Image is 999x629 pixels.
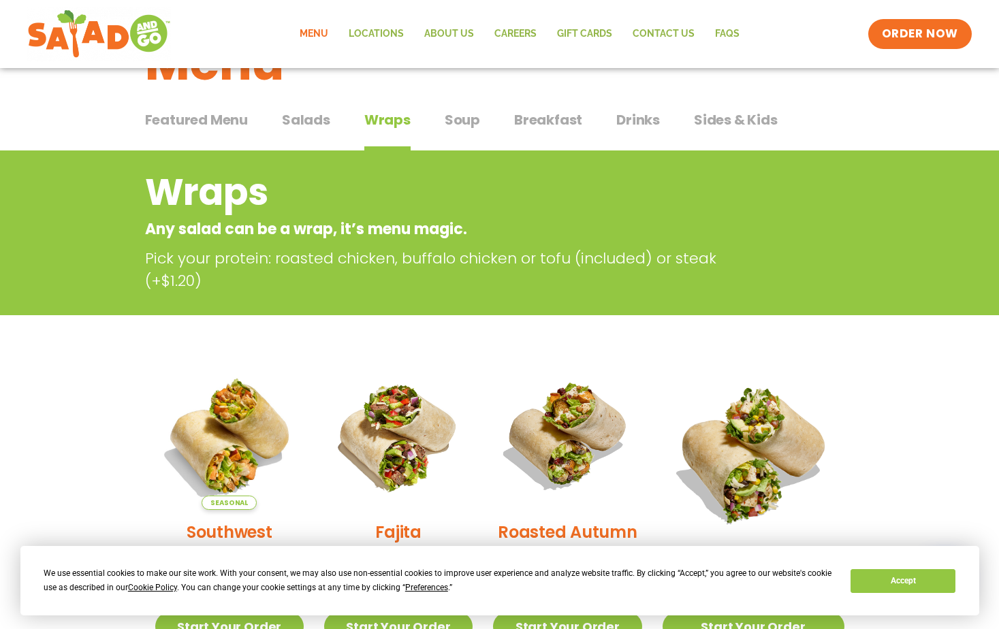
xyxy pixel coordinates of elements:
h2: Roasted Autumn [498,520,637,544]
h2: Southwest Harvest Wrap [155,520,304,568]
h2: Wraps [145,165,745,220]
span: Seasonal [202,496,257,510]
span: Drinks [616,110,660,130]
a: Menu [289,18,338,50]
a: GIFT CARDS [547,18,622,50]
a: FAQs [705,18,750,50]
button: Accept [851,569,955,593]
nav: Menu [289,18,750,50]
img: new-SAG-logo-768×292 [27,7,171,61]
img: Product photo for Roasted Autumn Wrap [493,361,641,510]
img: Product photo for BBQ Ranch Wrap [663,361,844,543]
h2: Fajita [375,520,422,544]
span: Soup [445,110,480,130]
div: Cookie Consent Prompt [20,546,979,615]
div: Tabbed content [145,105,855,151]
p: Pick your protein: roasted chicken, buffalo chicken or tofu (included) or steak (+$1.20) [145,247,751,292]
span: Sides & Kids [694,110,778,130]
span: ORDER NOW [882,26,958,42]
a: Contact Us [622,18,705,50]
div: We use essential cookies to make our site work. With your consent, we may also use non-essential ... [44,566,834,595]
span: Breakfast [514,110,582,130]
img: Product photo for Southwest Harvest Wrap [155,361,304,510]
img: Product photo for Fajita Wrap [324,361,473,510]
span: Cookie Policy [128,583,177,592]
span: Preferences [405,583,448,592]
p: Any salad can be a wrap, it’s menu magic. [145,218,745,240]
span: Wraps [364,110,411,130]
a: Locations [338,18,414,50]
a: ORDER NOW [868,19,972,49]
span: Featured Menu [145,110,248,130]
span: Salads [282,110,330,130]
a: Careers [484,18,547,50]
a: About Us [414,18,484,50]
